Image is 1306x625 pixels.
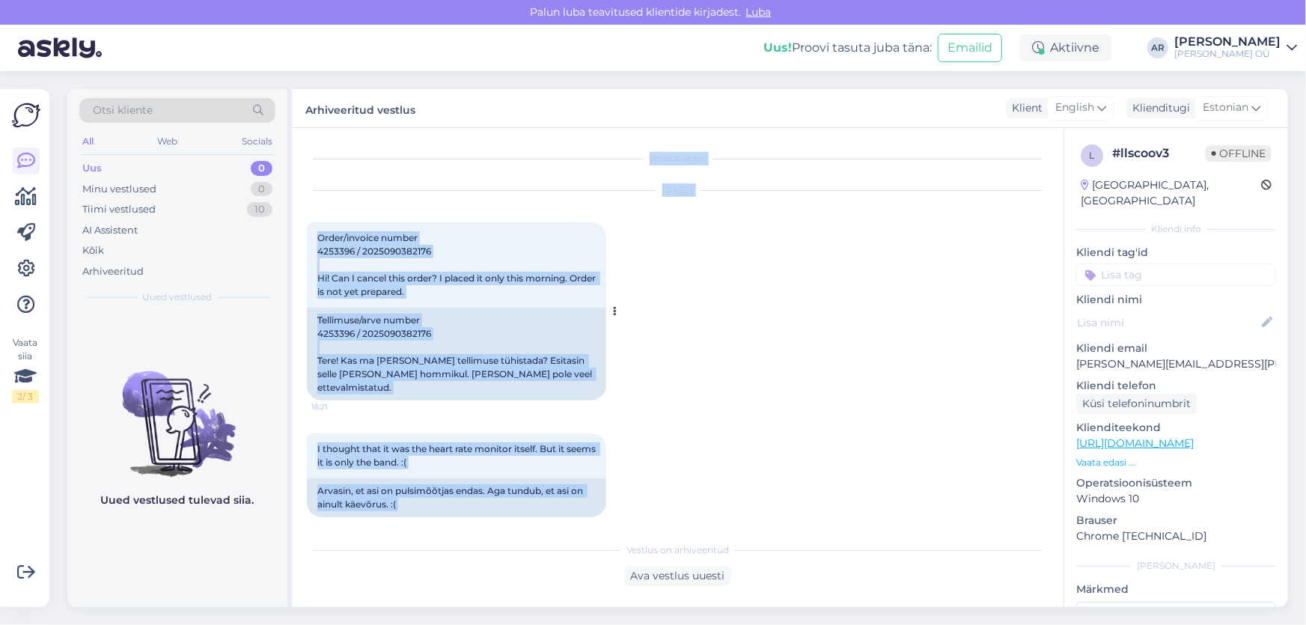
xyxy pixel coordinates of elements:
div: Klient [1006,100,1043,116]
div: Kliendi info [1076,222,1276,236]
div: Proovi tasuta juba täna: [763,39,932,57]
p: Chrome [TECHNICAL_ID] [1076,528,1276,544]
b: Uus! [763,40,792,55]
img: No chats [67,344,287,479]
div: Web [155,132,181,151]
span: Order/invoice number 4253396 / 2025090382176 Hi! Can I cancel this order? I placed it only this m... [317,232,598,297]
div: 10 [247,202,272,217]
div: Vaata siia [12,336,39,403]
p: Märkmed [1076,582,1276,597]
div: 2 / 3 [12,390,39,403]
div: [DATE] [307,183,1049,197]
p: Windows 10 [1076,491,1276,507]
span: I thought that it was the heart rate monitor itself. But it seems it is only the band. :( [317,443,598,468]
p: Klienditeekond [1076,420,1276,436]
a: [URL][DOMAIN_NAME] [1076,436,1194,450]
div: Arvasin, et asi on pulsimõõtjas endas. Aga tundub, et asi on ainult käevõrus. :( [307,478,606,517]
p: Uued vestlused tulevad siia. [101,493,254,508]
span: English [1055,100,1094,116]
div: # llscoov3 [1112,144,1206,162]
div: [PERSON_NAME] OÜ [1174,48,1281,60]
span: 16:22 [311,518,367,529]
span: Vestlus on arhiveeritud [626,543,729,557]
div: [PERSON_NAME] [1076,559,1276,573]
div: Arhiveeritud [82,264,144,279]
div: Tiimi vestlused [82,202,156,217]
button: Emailid [938,34,1002,62]
label: Arhiveeritud vestlus [305,98,415,118]
div: Klienditugi [1126,100,1190,116]
a: [PERSON_NAME][PERSON_NAME] OÜ [1174,36,1297,60]
div: Socials [239,132,275,151]
div: Vestlus algas [307,152,1049,165]
span: Otsi kliente [93,103,153,118]
p: Kliendi email [1076,341,1276,356]
p: Kliendi tag'id [1076,245,1276,260]
span: 16:21 [311,401,367,412]
span: l [1090,150,1095,161]
span: Uued vestlused [143,290,213,304]
div: Uus [82,161,102,176]
p: Kliendi nimi [1076,292,1276,308]
div: Tellimuse/arve number 4253396 / 2025090382176 Tere! Kas ma [PERSON_NAME] tellimuse tühistada? Esi... [307,308,606,400]
input: Lisa nimi [1077,314,1259,331]
div: AR [1147,37,1168,58]
span: Luba [742,5,776,19]
p: [PERSON_NAME][EMAIL_ADDRESS][PERSON_NAME][DOMAIN_NAME] [1076,356,1276,372]
input: Lisa tag [1076,263,1276,286]
div: AI Assistent [82,223,138,238]
p: Brauser [1076,513,1276,528]
div: Küsi telefoninumbrit [1076,394,1197,414]
div: Kõik [82,243,104,258]
div: 0 [251,161,272,176]
p: Vaata edasi ... [1076,456,1276,469]
span: Estonian [1203,100,1248,116]
div: [GEOGRAPHIC_DATA], [GEOGRAPHIC_DATA] [1081,177,1261,209]
img: Askly Logo [12,101,40,129]
div: All [79,132,97,151]
div: [PERSON_NAME] [1174,36,1281,48]
div: Ava vestlus uuesti [625,566,731,586]
div: 0 [251,182,272,197]
p: Kliendi telefon [1076,378,1276,394]
p: Operatsioonisüsteem [1076,475,1276,491]
div: Aktiivne [1020,34,1111,61]
div: Minu vestlused [82,182,156,197]
span: Offline [1206,145,1272,162]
